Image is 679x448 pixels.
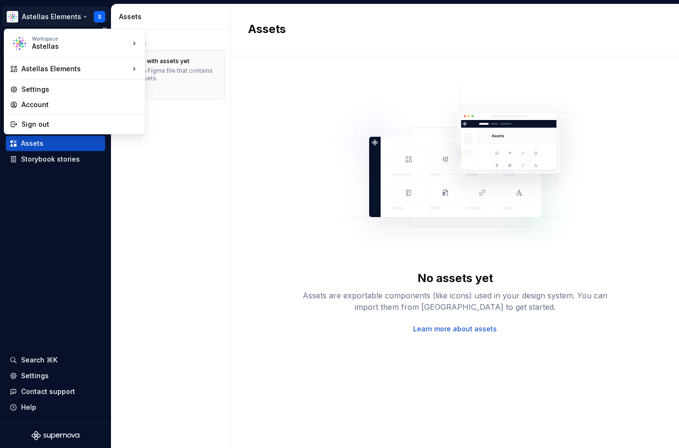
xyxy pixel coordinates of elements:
[22,120,139,129] div: Sign out
[32,36,130,42] div: Workspace
[22,100,139,109] div: Account
[11,35,28,52] img: b2369ad3-f38c-46c1-b2a2-f2452fdbdcd2.png
[32,42,113,51] div: Astellas
[22,64,130,74] div: Astellas Elements
[22,85,139,94] div: Settings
